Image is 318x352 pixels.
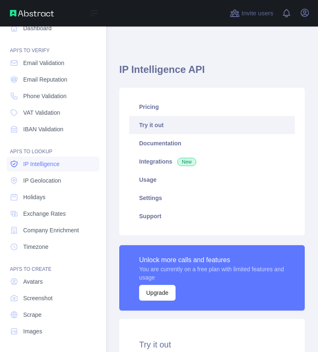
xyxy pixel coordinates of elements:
[129,207,295,225] a: Support
[7,190,99,205] a: Holidays
[7,206,99,221] a: Exchange Rates
[7,239,99,254] a: Timezone
[23,92,67,100] span: Phone Validation
[7,21,99,36] a: Dashboard
[7,291,99,306] a: Screenshot
[129,116,295,134] a: Try it out
[23,294,53,302] span: Screenshot
[23,311,41,319] span: Scrape
[23,75,67,84] span: Email Reputation
[139,265,285,282] div: You are currently on a free plan with limited features and usage
[129,189,295,207] a: Settings
[177,158,196,166] span: New
[129,98,295,116] a: Pricing
[7,157,99,171] a: IP Intelligence
[7,324,99,339] a: Images
[139,285,176,301] button: Upgrade
[139,339,285,350] h2: Try it out
[7,37,99,54] div: API'S TO VERIFY
[7,223,99,238] a: Company Enrichment
[7,72,99,87] a: Email Reputation
[7,55,99,70] a: Email Validation
[23,176,61,185] span: IP Geolocation
[23,59,64,67] span: Email Validation
[10,10,54,17] img: Abstract API
[23,125,63,133] span: IBAN Validation
[129,152,295,171] a: Integrations New
[7,274,99,289] a: Avatars
[241,9,273,18] span: Invite users
[23,327,42,335] span: Images
[7,138,99,155] div: API'S TO LOOKUP
[7,89,99,104] a: Phone Validation
[228,7,275,20] button: Invite users
[7,122,99,137] a: IBAN Validation
[7,173,99,188] a: IP Geolocation
[23,108,60,117] span: VAT Validation
[7,307,99,322] a: Scrape
[23,226,79,234] span: Company Enrichment
[23,160,60,168] span: IP Intelligence
[7,105,99,120] a: VAT Validation
[23,210,66,218] span: Exchange Rates
[7,256,99,272] div: API'S TO CREATE
[23,277,43,286] span: Avatars
[119,63,305,83] h1: IP Intelligence API
[139,255,285,265] div: Unlock more calls and features
[23,243,48,251] span: Timezone
[23,193,46,201] span: Holidays
[129,134,295,152] a: Documentation
[129,171,295,189] a: Usage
